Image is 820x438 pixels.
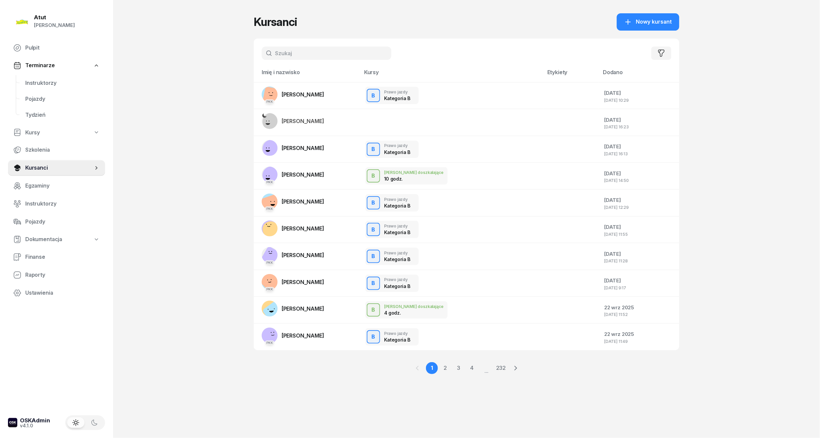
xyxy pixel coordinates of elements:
div: [DATE] [604,169,674,178]
div: [DATE] [604,89,674,97]
span: Pulpit [25,44,100,52]
div: PKK [265,99,275,104]
a: PKK[PERSON_NAME] [262,247,324,263]
div: [PERSON_NAME] doszkalające [384,170,444,175]
div: 4 godz. [384,310,419,316]
span: Nowy kursant [636,18,672,26]
div: [DATE] 12:29 [604,205,674,210]
span: Instruktorzy [25,200,100,208]
th: Dodano [599,68,679,82]
a: Tydzień [20,107,105,123]
a: Kursy [8,125,105,140]
a: Pulpit [8,40,105,56]
a: Dokumentacja [8,232,105,247]
div: B [369,197,378,209]
div: Prawo jazdy [384,331,410,336]
span: Finanse [25,253,100,261]
a: Terminarze [8,58,105,73]
a: [PERSON_NAME] [262,220,324,236]
div: Prawo jazdy [384,197,410,202]
a: 4 [466,362,478,374]
a: [PERSON_NAME] [262,301,324,317]
div: B [369,90,378,101]
div: Kategoria B [384,283,410,289]
div: [PERSON_NAME] [34,21,75,30]
a: PKK[PERSON_NAME] [262,194,324,210]
span: Terminarze [25,61,55,70]
div: Prawo jazdy [384,90,410,94]
input: Szukaj [262,47,391,60]
div: OSKAdmin [20,418,50,423]
span: [PERSON_NAME] [282,91,324,98]
a: [PERSON_NAME] [262,140,324,156]
span: Ustawienia [25,289,100,297]
h1: Kursanci [254,16,297,28]
a: PKK[PERSON_NAME] [262,328,324,344]
div: B [369,251,378,262]
span: [PERSON_NAME] [282,198,324,205]
div: B [369,278,378,289]
div: PKK [265,287,275,291]
a: Kursanci [8,160,105,176]
div: PKK [265,207,275,211]
span: [PERSON_NAME] [282,225,324,232]
span: Egzaminy [25,182,100,190]
a: Pojazdy [8,214,105,230]
span: Kursy [25,128,40,137]
a: 1 [426,362,438,374]
div: [DATE] 14:50 [604,178,674,183]
button: B [367,223,380,236]
th: Etykiety [543,68,599,82]
span: [PERSON_NAME] [282,305,324,312]
div: Kategoria B [384,256,410,262]
div: Prawo jazdy [384,143,410,148]
button: B [367,303,380,317]
span: Pojazdy [25,218,100,226]
div: PKK [265,341,275,345]
button: B [367,277,380,290]
a: Ustawienia [8,285,105,301]
div: [DATE] [604,142,674,151]
a: [PERSON_NAME] [262,113,324,129]
a: Instruktorzy [8,196,105,212]
span: Raporty [25,271,100,279]
div: [DATE] 10:29 [604,98,674,102]
span: Tydzień [25,111,100,119]
div: [DATE] 11:28 [604,259,674,263]
div: B [369,170,378,182]
img: logo-xs-dark@2x.png [8,418,17,427]
div: B [369,304,378,316]
div: PKK [265,180,275,184]
div: [DATE] 11:52 [604,312,674,317]
a: PKK[PERSON_NAME] [262,274,324,290]
div: [DATE] [604,196,674,205]
span: [PERSON_NAME] [282,118,324,124]
button: B [367,196,380,210]
span: Szkolenia [25,146,100,154]
a: Szkolenia [8,142,105,158]
a: Raporty [8,267,105,283]
div: Prawo jazdy [384,251,410,255]
div: 10 godz. [384,176,419,182]
div: [DATE] 16:23 [604,125,674,129]
div: [PERSON_NAME] doszkalające [384,304,444,309]
button: B [367,250,380,263]
a: 232 [495,362,507,374]
div: [DATE] [604,116,674,124]
div: Prawo jazdy [384,224,410,228]
div: [DATE] 11:49 [604,339,674,344]
div: Atut [34,15,75,20]
span: [PERSON_NAME] [282,252,324,258]
button: B [367,330,380,344]
div: Kategoria B [384,95,410,101]
a: PKK[PERSON_NAME] [262,167,324,183]
div: Kategoria B [384,203,410,209]
div: v4.1.0 [20,423,50,428]
a: Finanse [8,249,105,265]
div: [DATE] 9:17 [604,286,674,290]
span: Dokumentacja [25,235,62,244]
span: [PERSON_NAME] [282,171,324,178]
div: 22 wrz 2025 [604,303,674,312]
span: [PERSON_NAME] [282,332,324,339]
div: Kategoria B [384,149,410,155]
